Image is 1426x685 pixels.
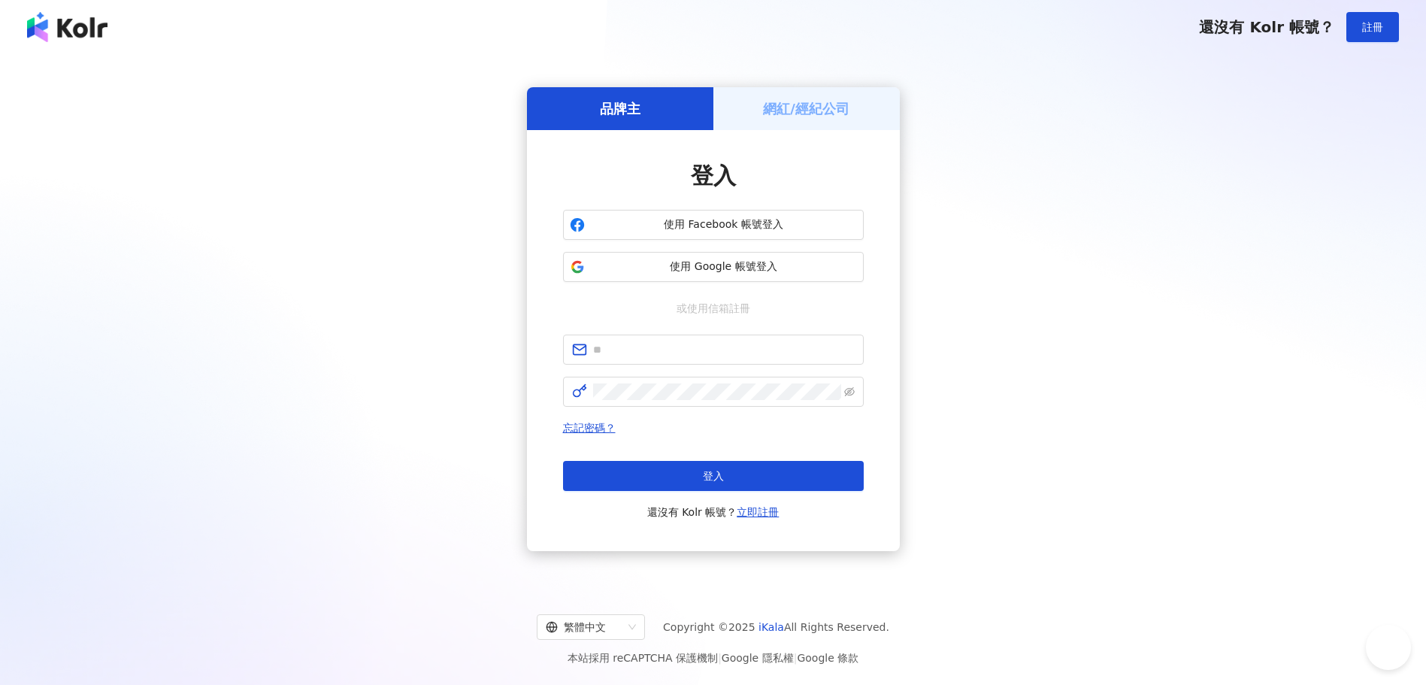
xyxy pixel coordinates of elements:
[27,12,107,42] img: logo
[718,652,722,664] span: |
[758,621,784,633] a: iKala
[600,99,640,118] h5: 品牌主
[663,618,889,636] span: Copyright © 2025 All Rights Reserved.
[763,99,849,118] h5: 網紅/經紀公司
[563,461,864,491] button: 登入
[1199,18,1334,36] span: 還沒有 Kolr 帳號？
[722,652,794,664] a: Google 隱私權
[563,422,616,434] a: 忘記密碼？
[546,615,622,639] div: 繁體中文
[563,210,864,240] button: 使用 Facebook 帳號登入
[794,652,798,664] span: |
[1362,21,1383,33] span: 註冊
[647,503,780,521] span: 還沒有 Kolr 帳號？
[666,300,761,317] span: 或使用信箱註冊
[737,506,779,518] a: 立即註冊
[591,259,857,274] span: 使用 Google 帳號登入
[844,386,855,397] span: eye-invisible
[703,470,724,482] span: 登入
[1346,12,1399,42] button: 註冊
[563,252,864,282] button: 使用 Google 帳號登入
[591,217,857,232] span: 使用 Facebook 帳號登入
[797,652,858,664] a: Google 條款
[691,162,736,189] span: 登入
[568,649,858,667] span: 本站採用 reCAPTCHA 保護機制
[1366,625,1411,670] iframe: Help Scout Beacon - Open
